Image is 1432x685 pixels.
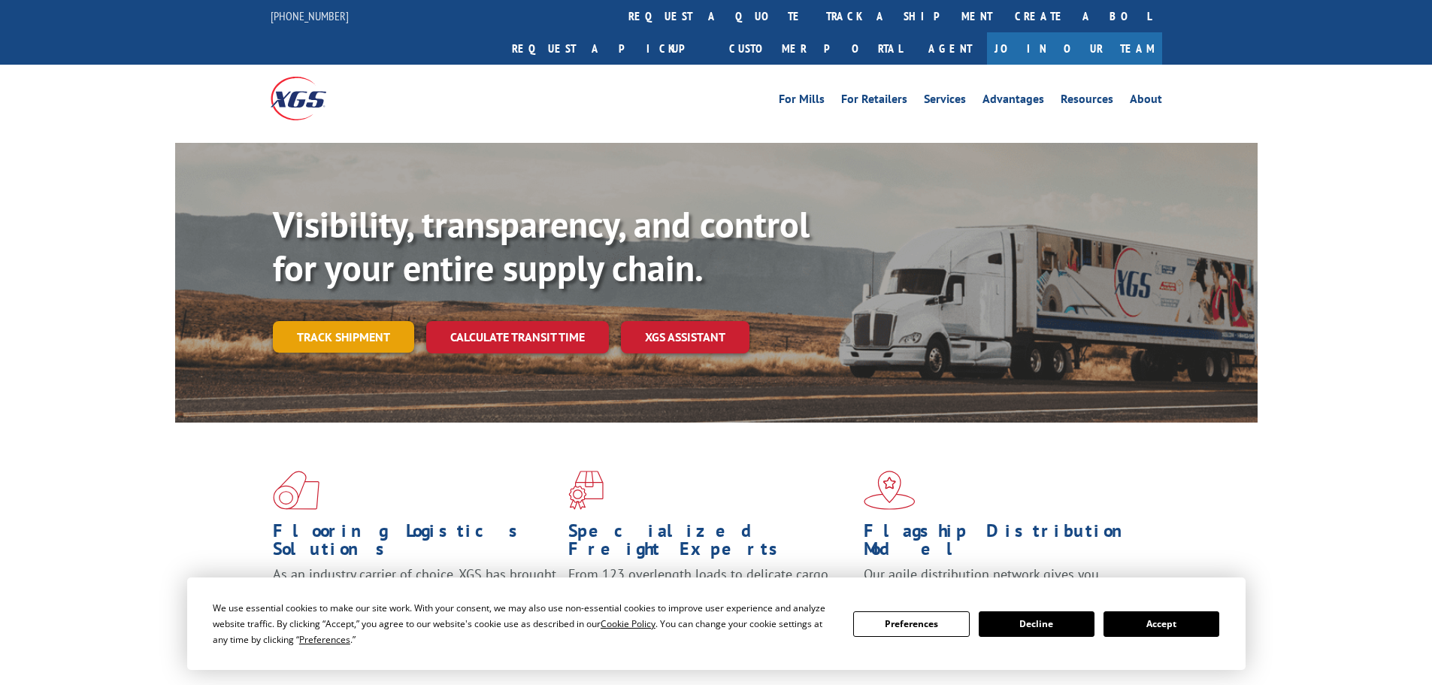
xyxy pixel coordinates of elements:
[1061,93,1113,110] a: Resources
[568,565,852,632] p: From 123 overlength loads to delicate cargo, our experienced staff knows the best way to move you...
[273,321,414,353] a: Track shipment
[601,617,655,630] span: Cookie Policy
[913,32,987,65] a: Agent
[273,471,319,510] img: xgs-icon-total-supply-chain-intelligence-red
[213,600,835,647] div: We use essential cookies to make our site work. With your consent, we may also use non-essential ...
[568,522,852,565] h1: Specialized Freight Experts
[841,93,907,110] a: For Retailers
[982,93,1044,110] a: Advantages
[924,93,966,110] a: Services
[987,32,1162,65] a: Join Our Team
[864,565,1140,601] span: Our agile distribution network gives you nationwide inventory management on demand.
[779,93,825,110] a: For Mills
[271,8,349,23] a: [PHONE_NUMBER]
[426,321,609,353] a: Calculate transit time
[864,471,916,510] img: xgs-icon-flagship-distribution-model-red
[273,201,810,291] b: Visibility, transparency, and control for your entire supply chain.
[299,633,350,646] span: Preferences
[621,321,749,353] a: XGS ASSISTANT
[568,471,604,510] img: xgs-icon-focused-on-flooring-red
[273,565,556,619] span: As an industry carrier of choice, XGS has brought innovation and dedication to flooring logistics...
[853,611,969,637] button: Preferences
[1130,93,1162,110] a: About
[501,32,718,65] a: Request a pickup
[273,522,557,565] h1: Flooring Logistics Solutions
[718,32,913,65] a: Customer Portal
[979,611,1094,637] button: Decline
[187,577,1246,670] div: Cookie Consent Prompt
[864,522,1148,565] h1: Flagship Distribution Model
[1104,611,1219,637] button: Accept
